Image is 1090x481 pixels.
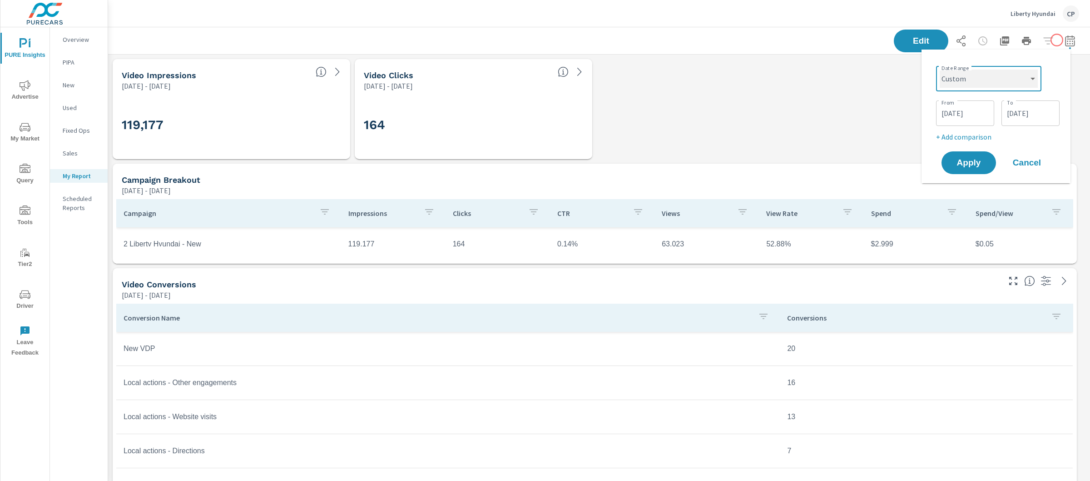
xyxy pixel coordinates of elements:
button: Edit [894,30,948,52]
div: Fixed Ops [50,124,108,137]
p: Scheduled Reports [63,194,100,212]
p: Views [662,209,730,218]
div: CP [1063,5,1079,22]
td: $2,999 [864,233,968,256]
p: Used [63,103,100,112]
a: See more details in report [330,65,345,79]
span: Tools [3,205,47,228]
div: PIPA [50,55,108,69]
span: The number of times an ad was clicked by a consumer. [558,66,569,77]
p: Conversions [787,313,1044,322]
div: Used [50,101,108,115]
p: Conversion Name [124,313,751,322]
td: 2 Liberty Hyundai - New [116,233,341,256]
span: PURE Insights [3,38,47,60]
td: 16 [780,371,1073,394]
span: The number of times an ad was shown on your behalf. [316,66,327,77]
div: New [50,78,108,92]
span: Apply [951,159,987,167]
td: Local actions - Website visits [116,406,780,428]
a: See more details in report [572,65,587,79]
p: [DATE] - [DATE] [364,80,413,91]
div: Scheduled Reports [50,192,108,215]
td: 164 [446,233,550,256]
span: Leave Feedback [3,326,47,358]
button: Make Fullscreen [1006,274,1021,288]
p: Spend [871,209,939,218]
p: [DATE] - [DATE] [122,80,171,91]
p: New [63,80,100,90]
span: My Market [3,122,47,144]
h3: 119,177 [122,117,341,133]
p: Spend/View [976,209,1044,218]
span: Driver [3,289,47,311]
h5: Campaign Breakout [122,175,200,185]
p: Fixed Ops [63,126,100,135]
h5: Video Clicks [364,70,413,80]
p: Impressions [348,209,416,218]
td: 52.88% [759,233,863,256]
div: My Report [50,169,108,183]
td: 7 [780,440,1073,462]
span: Edit [903,37,939,45]
td: 0.14% [550,233,654,256]
span: Tier2 [3,247,47,270]
div: Sales [50,146,108,160]
a: See more details in report [1057,274,1071,288]
span: Advertise [3,80,47,102]
td: Local actions - Directions [116,440,780,462]
td: 20 [780,337,1073,360]
button: Apply [941,151,996,174]
td: $0.05 [968,233,1073,256]
h5: Video Impressions [122,70,196,80]
td: 63,023 [654,233,759,256]
p: Campaign [124,209,312,218]
p: View Rate [766,209,834,218]
p: [DATE] - [DATE] [122,290,171,301]
td: New VDP [116,337,780,360]
span: Video Conversions include Actions, Leads and Unmapped Conversions pulled from Video Ads. [1024,276,1035,286]
p: [DATE] - [DATE] [122,185,171,196]
p: Sales [63,149,100,158]
p: PIPA [63,58,100,67]
p: + Add comparison [936,131,1060,142]
button: Select Date Range [1061,32,1079,50]
h3: 164 [364,117,583,133]
p: CTR [557,209,625,218]
p: My Report [63,171,100,180]
td: 119,177 [341,233,446,256]
span: Query [3,164,47,186]
div: nav menu [0,27,50,362]
p: Liberty Hyundai [1011,10,1055,18]
p: Overview [63,35,100,44]
td: Local actions - Other engagements [116,371,780,394]
div: Overview [50,33,108,46]
span: Cancel [1009,159,1045,167]
td: 13 [780,406,1073,428]
p: Clicks [453,209,521,218]
h5: Video Conversions [122,280,196,289]
button: Cancel [1000,151,1054,174]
